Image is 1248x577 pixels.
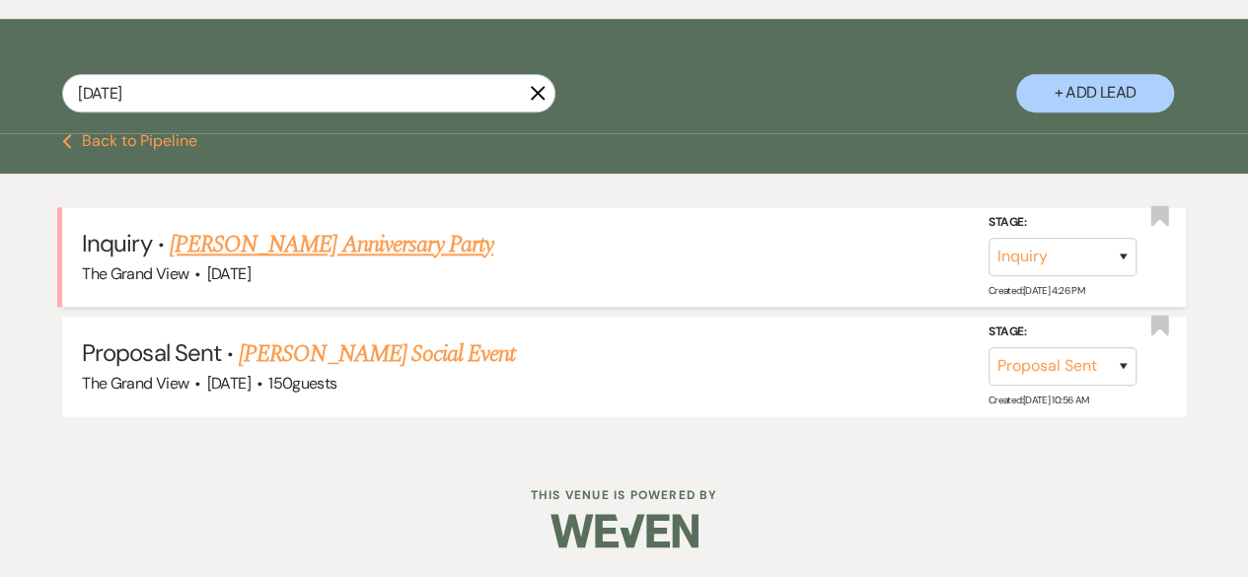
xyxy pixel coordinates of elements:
[62,133,197,149] button: Back to Pipeline
[989,322,1137,343] label: Stage:
[239,336,515,372] a: [PERSON_NAME] Social Event
[62,74,555,112] input: Search by name, event date, email address or phone number
[1016,74,1174,112] button: + Add Lead
[82,337,221,368] span: Proposal Sent
[268,373,336,394] span: 150 guests
[170,227,493,262] a: [PERSON_NAME] Anniversary Party
[989,394,1088,406] span: Created: [DATE] 10:56 AM
[82,228,151,258] span: Inquiry
[551,496,698,565] img: Weven Logo
[989,284,1084,297] span: Created: [DATE] 4:26 PM
[207,373,251,394] span: [DATE]
[82,263,188,284] span: The Grand View
[989,212,1137,234] label: Stage:
[82,373,188,394] span: The Grand View
[207,263,251,284] span: [DATE]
